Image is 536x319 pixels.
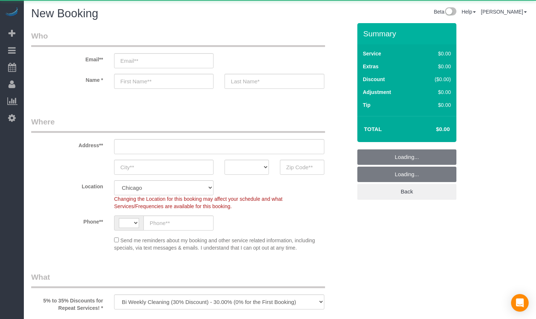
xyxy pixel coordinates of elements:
[31,7,98,20] span: New Booking
[419,76,451,83] div: ($0.00)
[511,294,529,312] div: Open Intercom Messenger
[26,294,109,312] label: 5% to 35% Discounts for Repeat Services! *
[481,9,527,15] a: [PERSON_NAME]
[114,196,282,209] span: Changing the Location for this booking may affect your schedule and what Services/Frequencies are...
[225,74,324,89] input: Last Name*
[31,272,325,288] legend: What
[357,184,456,199] a: Back
[363,101,371,109] label: Tip
[462,9,476,15] a: Help
[363,63,379,70] label: Extras
[114,238,315,251] span: Send me reminders about my booking and other service related information, including specials, via...
[363,88,391,96] label: Adjustment
[434,9,456,15] a: Beta
[419,50,451,57] div: $0.00
[114,74,214,89] input: First Name**
[4,7,19,18] img: Automaid Logo
[419,63,451,70] div: $0.00
[419,101,451,109] div: $0.00
[363,50,381,57] label: Service
[414,126,450,133] h4: $0.00
[280,160,324,175] input: Zip Code**
[31,116,325,133] legend: Where
[26,180,109,190] label: Location
[26,74,109,84] label: Name *
[31,30,325,47] legend: Who
[363,76,385,83] label: Discount
[419,88,451,96] div: $0.00
[444,7,456,17] img: New interface
[364,126,382,132] strong: Total
[363,29,453,38] h3: Summary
